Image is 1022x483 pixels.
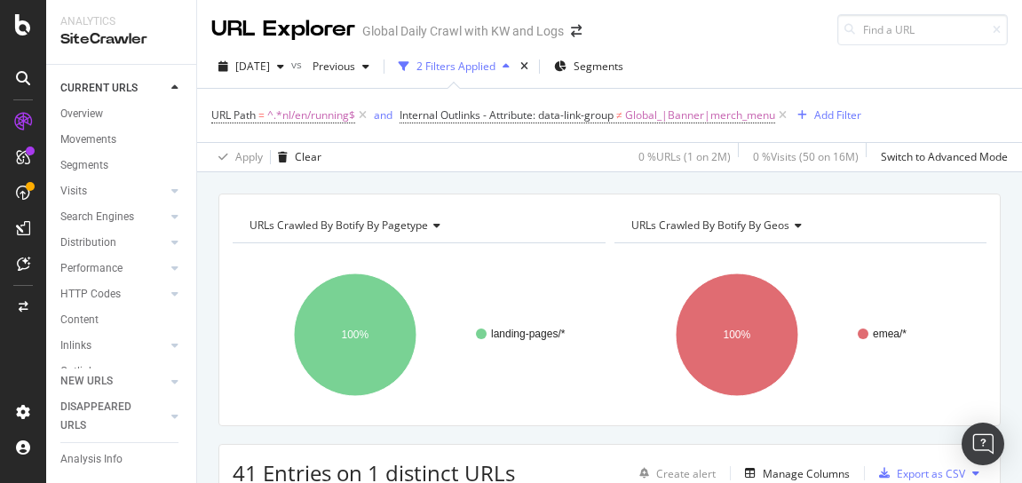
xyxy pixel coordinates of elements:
a: HTTP Codes [60,285,166,304]
div: Open Intercom Messenger [962,423,1004,465]
div: arrow-right-arrow-left [571,25,582,37]
div: Clear [295,149,321,164]
span: Segments [574,59,623,74]
div: Distribution [60,234,116,252]
button: 2 Filters Applied [392,52,517,81]
div: Global Daily Crawl with KW and Logs [362,22,564,40]
div: Movements [60,131,116,149]
div: Analytics [60,14,182,29]
button: Segments [547,52,630,81]
span: Global_|Banner|merch_menu [625,103,775,128]
div: Content [60,311,99,329]
h4: URLs Crawled By Botify By geos [628,211,971,240]
a: Visits [60,182,166,201]
span: URLs Crawled By Botify By geos [631,218,789,233]
a: DISAPPEARED URLS [60,398,166,435]
svg: A chart. [233,257,606,412]
div: Add Filter [814,107,861,123]
input: Find a URL [837,14,1008,45]
div: Create alert [656,466,716,481]
div: SiteCrawler [60,29,182,50]
div: Performance [60,259,123,278]
div: 0 % URLs ( 1 on 2M ) [638,149,731,164]
svg: A chart. [614,257,987,412]
text: 100% [723,329,750,341]
div: Inlinks [60,337,91,355]
span: URLs Crawled By Botify By pagetype [250,218,428,233]
span: URL Path [211,107,256,123]
a: Movements [60,131,184,149]
button: Switch to Advanced Mode [874,143,1008,171]
a: Search Engines [60,208,166,226]
a: Inlinks [60,337,166,355]
span: 2025 Sep. 27th [235,59,270,74]
button: Add Filter [790,105,861,126]
span: Previous [305,59,355,74]
span: ^.*nl/en/running$ [267,103,355,128]
div: 2 Filters Applied [416,59,495,74]
div: Overview [60,105,103,123]
div: Analysis Info [60,450,123,469]
a: CURRENT URLS [60,79,166,98]
div: Manage Columns [763,466,850,481]
div: Outlinks [60,362,99,381]
div: DISAPPEARED URLS [60,398,150,435]
div: CURRENT URLS [60,79,138,98]
button: Previous [305,52,376,81]
div: Apply [235,149,263,164]
div: Segments [60,156,108,175]
div: and [374,107,392,123]
a: Analysis Info [60,450,184,469]
text: 100% [342,329,369,341]
a: Distribution [60,234,166,252]
span: ≠ [616,107,622,123]
a: Performance [60,259,166,278]
div: HTTP Codes [60,285,121,304]
div: Switch to Advanced Mode [881,149,1008,164]
div: 0 % Visits ( 50 on 16M ) [753,149,859,164]
div: Export as CSV [897,466,965,481]
div: NEW URLS [60,372,113,391]
a: Outlinks [60,362,166,381]
div: Search Engines [60,208,134,226]
a: Segments [60,156,184,175]
div: URL Explorer [211,14,355,44]
span: vs [291,57,305,72]
button: Clear [271,143,321,171]
div: times [517,58,532,75]
text: landing-pages/* [491,328,566,340]
button: Apply [211,143,263,171]
text: emea/* [873,328,907,340]
a: Overview [60,105,184,123]
span: = [258,107,265,123]
h4: URLs Crawled By Botify By pagetype [246,211,590,240]
span: Internal Outlinks - Attribute: data-link-group [400,107,614,123]
button: and [374,107,392,123]
div: Visits [60,182,87,201]
button: [DATE] [211,52,291,81]
a: Content [60,311,184,329]
a: NEW URLS [60,372,166,391]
